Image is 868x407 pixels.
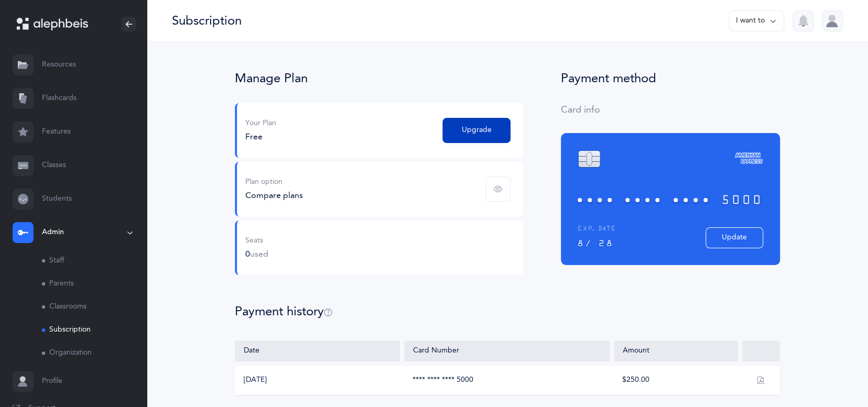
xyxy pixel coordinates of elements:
[729,10,784,31] button: I want to
[578,150,601,168] img: chip.svg
[235,71,523,86] div: Manage Plan
[245,236,268,246] div: Seats
[42,318,147,342] a: Subscription
[721,190,763,211] span: 5000
[245,248,268,260] div: 0
[244,346,391,356] div: Date
[42,295,147,318] a: Classrooms
[706,227,763,248] button: Update
[561,103,780,116] div: Card info
[734,150,763,167] img: amex.svg
[235,375,400,386] div: [DATE]
[42,342,147,365] a: Organization
[235,304,780,320] div: Payment history
[245,190,303,201] div: Compare plans
[245,131,276,142] div: Free
[245,177,303,188] div: Plan option
[816,355,855,394] iframe: Drift Widget Chat Controller
[42,249,147,272] a: Staff
[462,125,492,136] span: Upgrade
[42,272,147,295] a: Parents
[442,118,511,143] button: Upgrade
[578,225,706,233] div: EXP. DATE
[614,375,737,386] div: $250.00
[561,71,780,86] div: Payment method
[578,239,706,248] div: 8/ 28
[172,12,242,29] div: Subscription
[245,118,276,129] div: Your Plan
[250,249,268,259] span: used
[413,346,601,356] div: Card Number
[623,346,729,356] div: Amount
